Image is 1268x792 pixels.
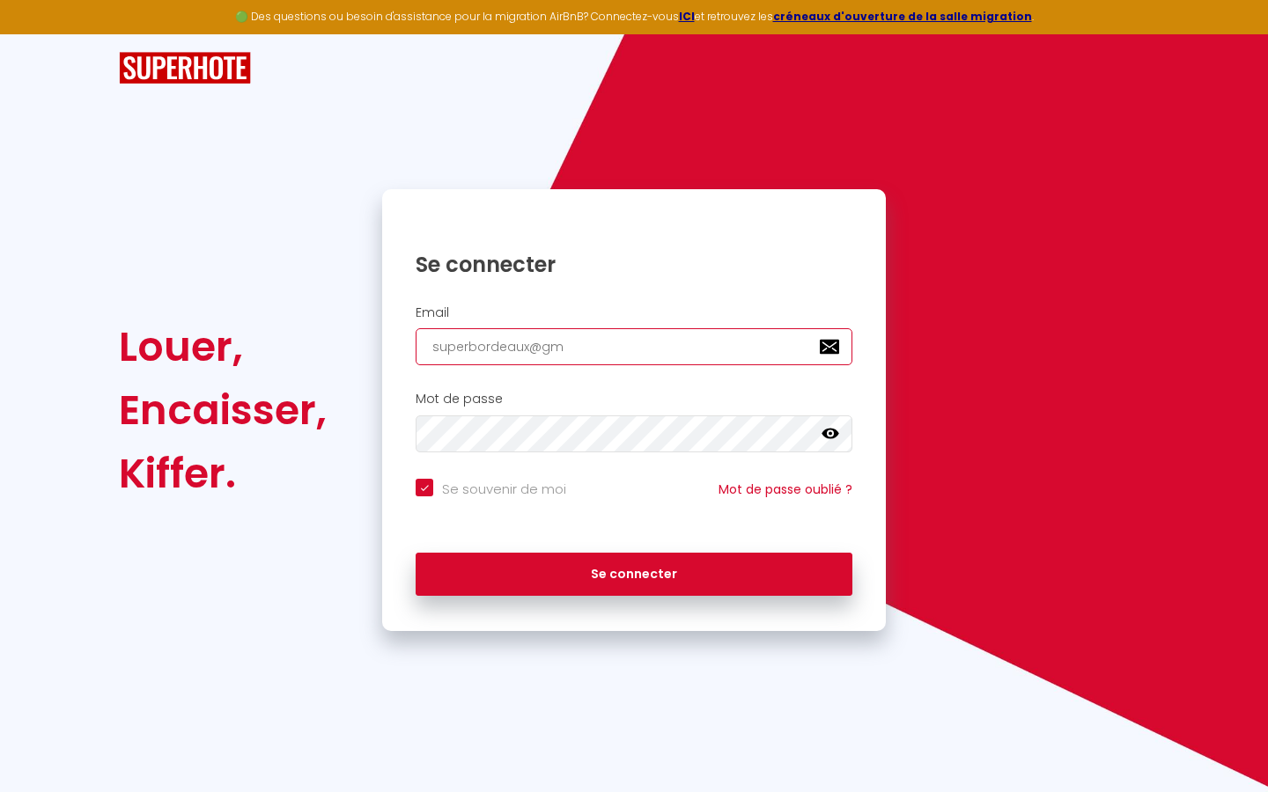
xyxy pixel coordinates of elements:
[14,7,67,60] button: Ouvrir le widget de chat LiveChat
[416,328,852,365] input: Ton Email
[416,251,852,278] h1: Se connecter
[416,553,852,597] button: Se connecter
[416,392,852,407] h2: Mot de passe
[119,442,327,505] div: Kiffer.
[679,9,695,24] a: ICI
[119,315,327,378] div: Louer,
[416,305,852,320] h2: Email
[119,52,251,84] img: SuperHote logo
[119,378,327,442] div: Encaisser,
[773,9,1032,24] a: créneaux d'ouverture de la salle migration
[719,480,852,498] a: Mot de passe oublié ?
